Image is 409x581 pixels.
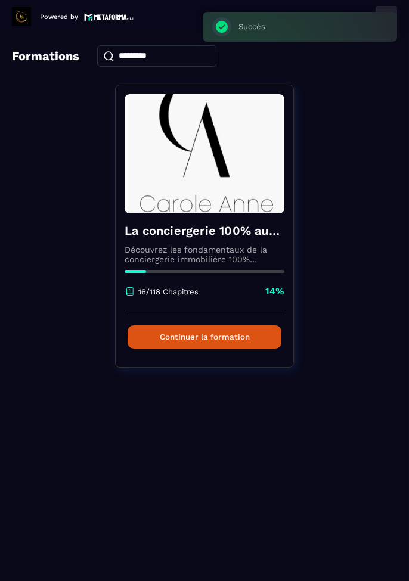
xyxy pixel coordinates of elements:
[138,287,199,296] p: 16/118 Chapitres
[128,325,281,349] button: Continuer la formation
[115,85,294,383] a: formation-backgroundLa conciergerie 100% automatiséeDécouvrez les fondamentaux de la conciergerie...
[125,94,284,213] img: formation-background
[125,222,284,239] h4: La conciergerie 100% automatisée
[84,12,134,22] img: logo
[12,7,31,26] img: logo-branding
[12,49,79,63] h4: Formations
[265,285,284,298] p: 14%
[125,245,284,264] p: Découvrez les fondamentaux de la conciergerie immobilière 100% automatisée. Cette formation est c...
[40,13,78,21] p: Powered by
